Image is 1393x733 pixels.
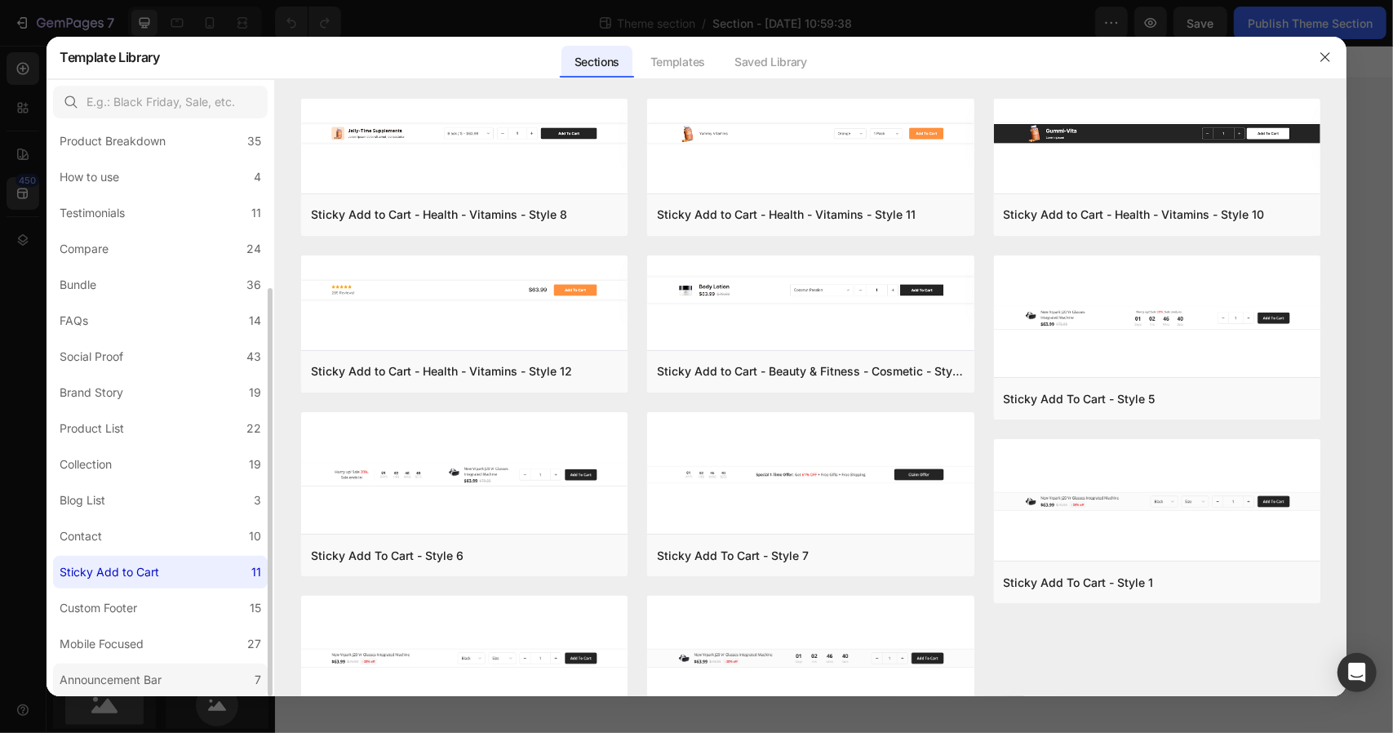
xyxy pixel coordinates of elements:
div: 4 [254,167,261,187]
div: Drop element here [526,77,612,90]
img: st10.png [994,99,1320,168]
img: st9.png [647,255,974,325]
div: Social Proof [60,347,123,366]
div: Sticky Add To Cart - Style 6 [311,546,464,566]
div: 22 [246,419,261,438]
div: Testimonials [60,203,125,223]
div: Custom Footer [60,598,137,618]
div: 10 [249,526,261,546]
div: Mobile Focused [60,634,144,654]
div: Announcement Bar [60,670,162,690]
img: st11.png [647,99,974,168]
div: 15 [250,598,261,618]
input: E.g.: Black Friday, Sale, etc. [53,86,268,118]
div: 19 [249,455,261,474]
div: Sticky Add to Cart - Health - Vitamins - Style 11 [657,205,916,224]
div: 11 [251,562,261,582]
div: 14 [249,311,261,331]
div: Sticky Add to Cart - Health - Vitamins - Style 10 [1004,205,1265,224]
div: FAQs [60,311,88,331]
div: 19 [249,383,261,402]
div: Open Intercom Messenger [1338,653,1377,692]
div: Bundle [60,275,96,295]
div: 11 [251,203,261,223]
div: 7 [255,670,261,690]
div: Sticky Add to Cart - Health - Vitamins - Style 8 [311,205,567,224]
div: How to use [60,167,119,187]
div: 43 [246,347,261,366]
div: Sticky Add to Cart [60,562,159,582]
div: 36 [246,275,261,295]
div: 35 [247,131,261,151]
img: st12.png [301,255,628,325]
div: 24 [246,239,261,259]
div: Collection [60,455,112,474]
div: Product List [60,419,124,438]
div: Brand Story [60,383,123,402]
div: Blog List [60,491,105,510]
div: Saved Library [721,46,820,78]
div: 27 [247,634,261,654]
h2: Template Library [60,36,160,78]
div: Sections [561,46,632,78]
img: st8.png [301,99,628,168]
div: Sticky Add to Cart - Beauty & Fitness - Cosmetic - Style 9 [657,362,964,381]
div: Sticky Add to Cart - Health - Vitamins - Style 12 [311,362,572,381]
div: 3 [254,491,261,510]
div: Sticky Add To Cart - Style 5 [1004,389,1156,409]
div: Compare [60,239,109,259]
div: Contact [60,526,102,546]
div: Templates [637,46,718,78]
div: Product Breakdown [60,131,166,151]
div: Sticky Add To Cart - Style 7 [657,546,809,566]
div: Sticky Add To Cart - Style 1 [1004,573,1154,593]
